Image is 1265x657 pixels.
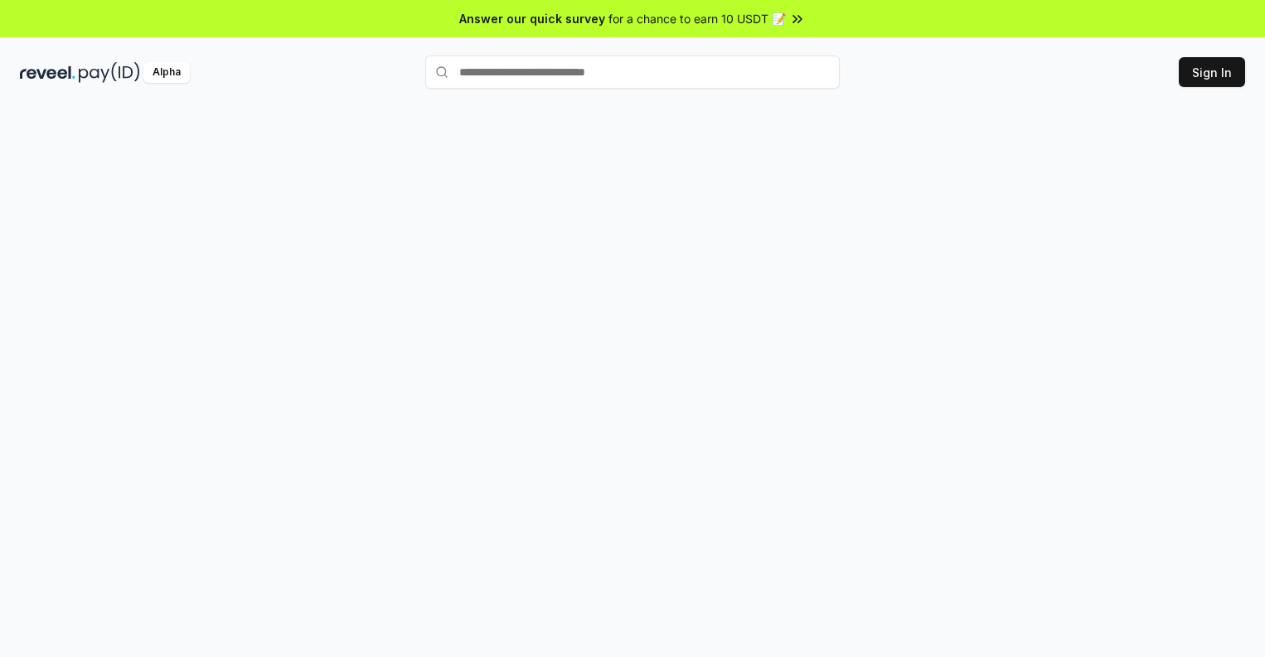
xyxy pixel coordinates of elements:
[20,62,75,83] img: reveel_dark
[79,62,140,83] img: pay_id
[143,62,190,83] div: Alpha
[1179,57,1245,87] button: Sign In
[459,10,605,27] span: Answer our quick survey
[608,10,786,27] span: for a chance to earn 10 USDT 📝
